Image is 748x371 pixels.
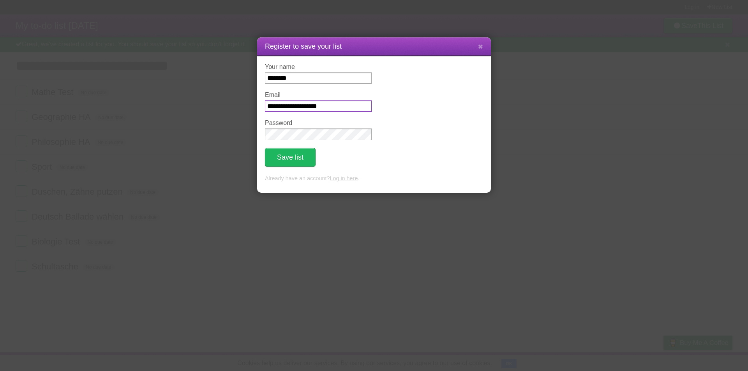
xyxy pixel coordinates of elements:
label: Email [265,91,372,98]
label: Your name [265,63,372,70]
p: Already have an account? . [265,174,483,183]
label: Password [265,120,372,127]
a: Log in here [330,175,358,181]
h1: Register to save your list [265,41,483,52]
button: Save list [265,148,316,167]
